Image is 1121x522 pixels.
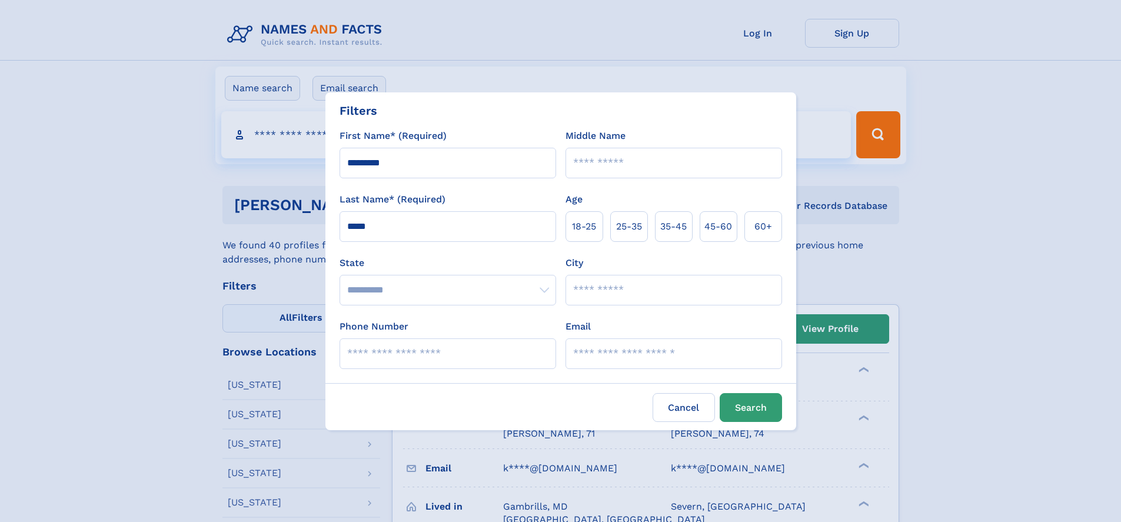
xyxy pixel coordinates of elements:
label: Age [566,192,583,207]
span: 60+ [754,220,772,234]
label: Cancel [653,393,715,422]
label: Last Name* (Required) [340,192,445,207]
span: 18‑25 [572,220,596,234]
label: State [340,256,556,270]
span: 25‑35 [616,220,642,234]
div: Filters [340,102,377,119]
span: 35‑45 [660,220,687,234]
label: Phone Number [340,320,408,334]
label: City [566,256,583,270]
label: Middle Name [566,129,626,143]
label: First Name* (Required) [340,129,447,143]
label: Email [566,320,591,334]
button: Search [720,393,782,422]
span: 45‑60 [704,220,732,234]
